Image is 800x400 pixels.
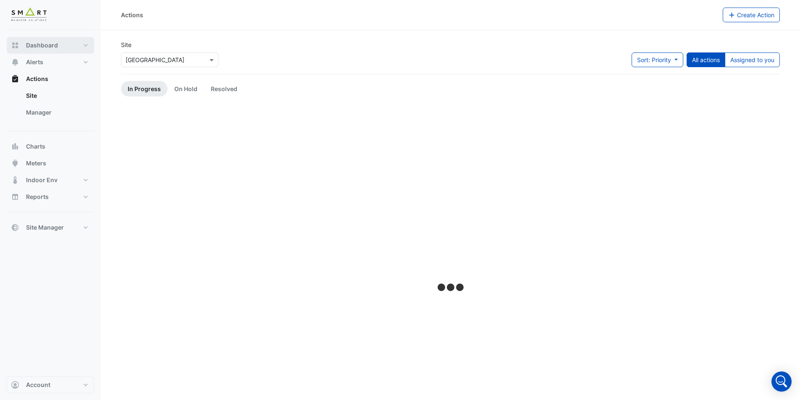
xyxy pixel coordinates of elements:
button: Site Manager [7,219,94,236]
button: Reports [7,188,94,205]
span: Reports [26,193,49,201]
a: Resolved [204,81,244,97]
div: Actions [121,10,143,19]
a: On Hold [168,81,204,97]
button: Account [7,376,94,393]
span: Alerts [26,58,43,66]
app-icon: Reports [11,193,19,201]
app-icon: Dashboard [11,41,19,50]
span: Meters [26,159,46,167]
button: All actions [687,52,725,67]
div: Open Intercom Messenger [771,371,792,392]
div: Actions [7,87,94,124]
button: Alerts [7,54,94,71]
button: Indoor Env [7,172,94,188]
span: Create Action [737,11,774,18]
app-icon: Charts [11,142,19,151]
button: Dashboard [7,37,94,54]
span: Charts [26,142,45,151]
app-icon: Actions [11,75,19,83]
span: Dashboard [26,41,58,50]
img: Company Logo [10,7,48,24]
app-icon: Meters [11,159,19,167]
button: Sort: Priority [632,52,683,67]
a: In Progress [121,81,168,97]
button: Actions [7,71,94,87]
button: Assigned to you [725,52,780,67]
span: Sort: Priority [637,56,671,63]
app-icon: Indoor Env [11,176,19,184]
label: Site [121,40,131,49]
span: Actions [26,75,48,83]
span: Indoor Env [26,176,58,184]
a: Site [19,87,94,104]
button: Charts [7,138,94,155]
span: Account [26,381,50,389]
button: Meters [7,155,94,172]
a: Manager [19,104,94,121]
span: Site Manager [26,223,64,232]
app-icon: Alerts [11,58,19,66]
app-icon: Site Manager [11,223,19,232]
button: Create Action [723,8,780,22]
